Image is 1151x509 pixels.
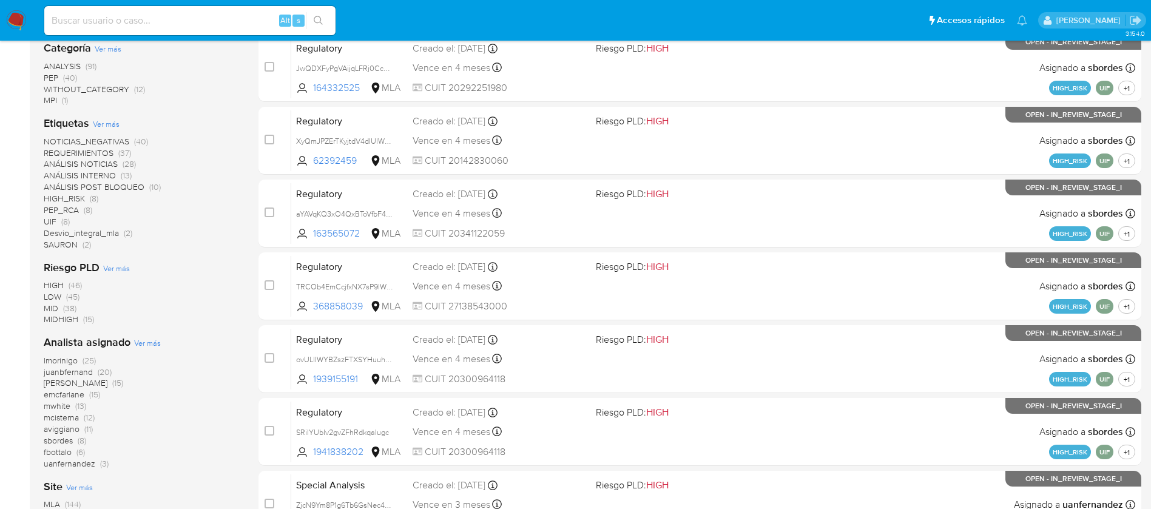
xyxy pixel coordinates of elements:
span: Alt [280,15,290,26]
span: 3.154.0 [1126,29,1145,38]
a: Salir [1129,14,1142,27]
button: search-icon [306,12,331,29]
p: maria.acosta@mercadolibre.com [1056,15,1125,26]
span: s [297,15,300,26]
span: Accesos rápidos [937,14,1005,27]
a: Notificaciones [1017,15,1027,25]
input: Buscar usuario o caso... [44,13,336,29]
